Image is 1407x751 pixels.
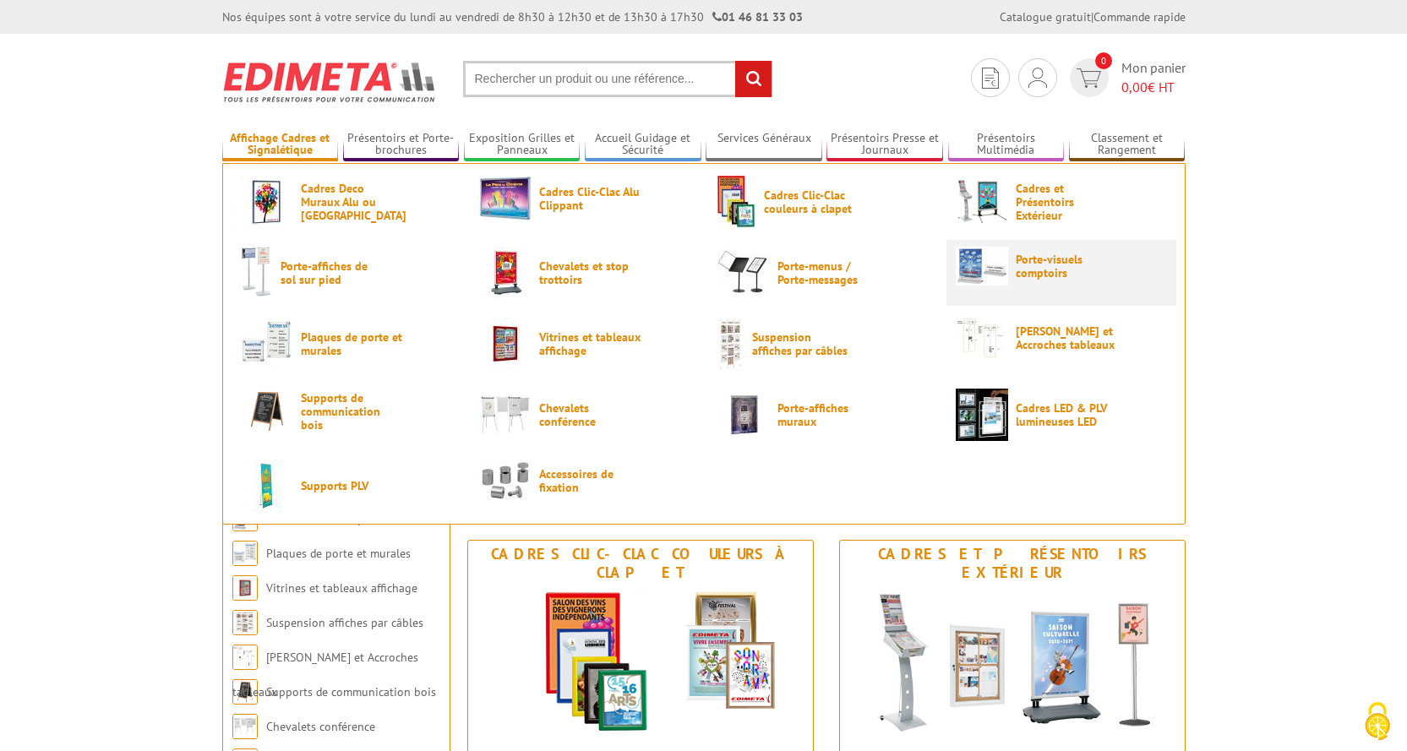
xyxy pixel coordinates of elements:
img: Cadres Clic-Clac couleurs à clapet [484,586,797,738]
img: devis rapide [982,68,999,89]
img: Porte-affiches de sol sur pied [241,247,273,299]
a: Suspension affiches par câbles [266,615,423,630]
span: Porte-affiches de sol sur pied [281,259,382,286]
img: Cadres Clic-Clac couleurs à clapet [717,176,756,228]
a: Porte-visuels comptoirs [956,247,1167,286]
a: Affichage Cadres et Signalétique [222,131,339,159]
span: Porte-menus / Porte-messages [777,259,879,286]
input: rechercher [735,61,772,97]
a: Catalogue gratuit [1000,9,1091,24]
a: Vitrines et tableaux affichage [266,580,417,596]
img: Chevalets et stop trottoirs [479,247,532,299]
a: Accueil Guidage et Sécurité [585,131,701,159]
img: devis rapide [1077,68,1101,88]
span: € HT [1121,78,1186,97]
a: Porte-affiches muraux [717,389,929,441]
a: Cadres Clic-Clac couleurs à clapet [717,176,929,228]
img: Suspension affiches par câbles [717,318,744,370]
div: | [1000,8,1186,25]
a: Classement et Rangement [1069,131,1186,159]
span: Cadres Deco Muraux Alu ou [GEOGRAPHIC_DATA] [301,182,402,222]
div: Cadres et Présentoirs Extérieur [844,545,1181,582]
img: Chevalets conférence [232,714,258,739]
a: Suspension affiches par câbles [717,318,929,370]
a: Cadres Deco Muraux Alu ou [GEOGRAPHIC_DATA] [241,176,452,228]
div: Nos équipes sont à votre service du lundi au vendredi de 8h30 à 12h30 et de 13h30 à 17h30 [222,8,803,25]
span: Vitrines et tableaux affichage [539,330,641,357]
img: Vitrines et tableaux affichage [232,575,258,601]
a: Chevalets conférence [266,719,375,734]
span: Supports PLV [301,479,402,493]
span: Cadres Clic-Clac Alu Clippant [539,185,641,212]
span: [PERSON_NAME] et Accroches tableaux [1016,324,1117,351]
span: 0 [1095,52,1112,69]
img: Porte-affiches muraux [717,389,770,441]
span: Supports de communication bois [301,391,402,432]
div: Cadres Clic-Clac couleurs à clapet [472,545,809,582]
img: Cimaises et Accroches tableaux [956,318,1008,358]
img: Accessoires de fixation [479,460,532,501]
span: 0,00 [1121,79,1148,95]
img: Cimaises et Accroches tableaux [232,645,258,670]
a: Supports de communication bois [241,389,452,433]
img: Supports de communication bois [241,389,293,433]
a: Accessoires de fixation [479,460,690,501]
img: Cadres Deco Muraux Alu ou Bois [241,176,293,228]
img: Plaques de porte et murales [241,318,293,370]
img: Suspension affiches par câbles [232,610,258,635]
a: Chevalets et stop trottoirs [479,247,690,299]
a: Plaques de porte et murales [241,318,452,370]
img: Plaques de porte et murales [232,541,258,566]
img: Edimeta [222,51,438,113]
a: [PERSON_NAME] et Accroches tableaux [232,650,418,699]
a: Cadres LED & PLV lumineuses LED [956,389,1167,441]
span: Cadres Clic-Clac couleurs à clapet [764,188,865,215]
span: Cadres et Présentoirs Extérieur [1016,182,1117,222]
span: Plaques de porte et murales [301,330,402,357]
a: devis rapide 0 Mon panier 0,00€ HT [1066,58,1186,97]
a: Porte-affiches de sol sur pied [241,247,452,299]
a: [PERSON_NAME] et Accroches tableaux [956,318,1167,358]
span: Mon panier [1121,58,1186,97]
strong: 01 46 81 33 03 [712,9,803,24]
span: Porte-visuels comptoirs [1016,253,1117,280]
a: Commande rapide [1093,9,1186,24]
a: Présentoirs Multimédia [948,131,1065,159]
img: Cadres et Présentoirs Extérieur [856,586,1169,738]
a: Chevalets conférence [479,389,690,441]
a: Services Généraux [706,131,822,159]
a: Porte-menus / Porte-messages [717,247,929,299]
a: Cadres et Présentoirs Extérieur [956,176,1167,228]
span: Chevalets et stop trottoirs [539,259,641,286]
img: Porte-visuels comptoirs [956,247,1008,286]
img: devis rapide [1028,68,1047,88]
span: Porte-affiches muraux [777,401,879,428]
span: Suspension affiches par câbles [752,330,853,357]
img: Cadres LED & PLV lumineuses LED [956,389,1008,441]
input: Rechercher un produit ou une référence... [463,61,772,97]
img: Cadres et Présentoirs Extérieur [956,176,1008,228]
a: Présentoirs Presse et Journaux [826,131,943,159]
img: Porte-menus / Porte-messages [717,247,770,299]
img: Chevalets conférence [479,389,532,441]
a: Cadres Clic-Clac Alu Clippant [479,176,690,220]
span: Cadres LED & PLV lumineuses LED [1016,401,1117,428]
a: Supports PLV [241,460,452,512]
img: Supports PLV [241,460,293,512]
a: Présentoirs et Porte-brochures [343,131,460,159]
img: Vitrines et tableaux affichage [479,318,532,370]
a: Vitrines et tableaux affichage [479,318,690,370]
button: Cookies (fenêtre modale) [1348,694,1407,751]
img: Cookies (fenêtre modale) [1356,700,1399,743]
span: Chevalets conférence [539,401,641,428]
a: Supports de communication bois [266,684,436,699]
img: Cadres Clic-Clac Alu Clippant [479,176,532,220]
a: Exposition Grilles et Panneaux [464,131,581,159]
a: Plaques de porte et murales [266,546,411,561]
span: Accessoires de fixation [539,467,641,494]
